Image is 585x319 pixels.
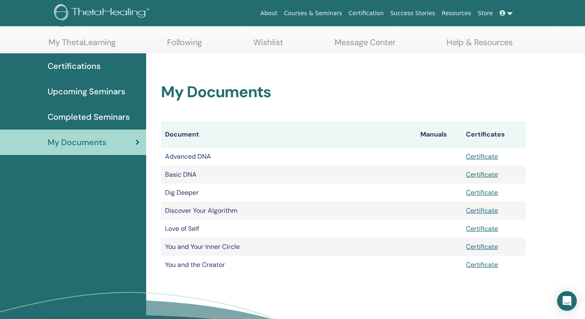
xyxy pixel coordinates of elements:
[447,37,513,53] a: Help & Resources
[161,220,416,238] td: Love of Self
[48,37,116,53] a: My ThetaLearning
[466,152,498,161] a: Certificate
[48,136,106,148] span: My Documents
[161,83,526,102] h2: My Documents
[462,121,526,148] th: Certificates
[438,6,475,21] a: Resources
[167,37,202,53] a: Following
[466,206,498,215] a: Certificate
[161,238,416,256] td: You and Your Inner Circle
[161,202,416,220] td: Discover Your Algorithm
[161,148,416,166] td: Advanced DNA
[54,4,152,23] img: logo.png
[345,6,387,21] a: Certification
[48,85,125,98] span: Upcoming Seminars
[48,111,130,123] span: Completed Seminars
[466,224,498,233] a: Certificate
[416,121,462,148] th: Manuals
[466,188,498,197] a: Certificate
[387,6,438,21] a: Success Stories
[161,184,416,202] td: Dig Deeper
[253,37,283,53] a: Wishlist
[335,37,395,53] a: Message Center
[557,291,577,311] div: Open Intercom Messenger
[475,6,496,21] a: Store
[281,6,346,21] a: Courses & Seminars
[161,121,416,148] th: Document
[161,256,416,274] td: You and the Creator
[466,260,498,269] a: Certificate
[48,60,101,72] span: Certifications
[466,170,498,179] a: Certificate
[257,6,280,21] a: About
[161,166,416,184] td: Basic DNA
[466,242,498,251] a: Certificate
